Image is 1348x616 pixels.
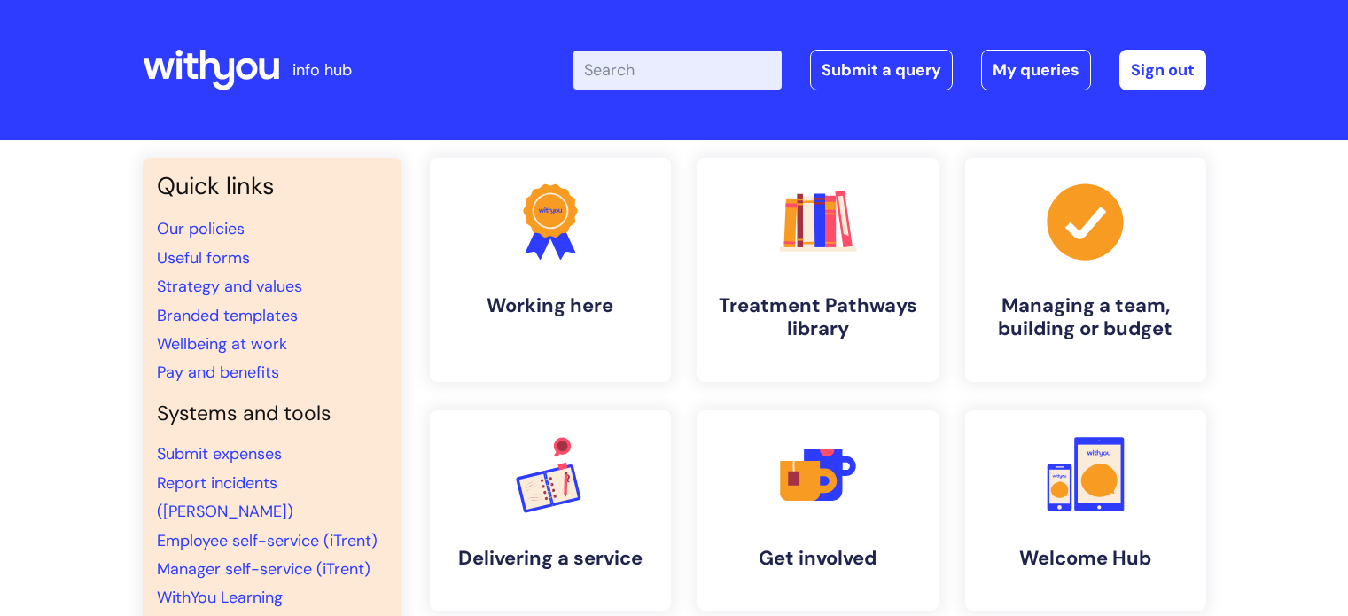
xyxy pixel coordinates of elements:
a: Useful forms [157,247,250,269]
a: Sign out [1119,50,1206,90]
a: Delivering a service [430,410,671,611]
a: WithYou Learning [157,587,283,608]
p: info hub [292,56,352,84]
a: Manager self-service (iTrent) [157,558,370,580]
a: Branded templates [157,305,298,326]
h4: Managing a team, building or budget [979,294,1192,341]
a: Working here [430,158,671,382]
a: Pay and benefits [157,362,279,383]
a: Submit a query [810,50,953,90]
a: Get involved [697,410,939,611]
a: Report incidents ([PERSON_NAME]) [157,472,293,522]
a: Welcome Hub [965,410,1206,611]
a: My queries [981,50,1091,90]
h4: Treatment Pathways library [712,294,924,341]
input: Search [573,51,782,90]
h4: Delivering a service [444,547,657,570]
h4: Welcome Hub [979,547,1192,570]
div: | - [573,50,1206,90]
h4: Working here [444,294,657,317]
a: Wellbeing at work [157,333,287,355]
a: Our policies [157,218,245,239]
h4: Systems and tools [157,402,387,426]
a: Managing a team, building or budget [965,158,1206,382]
a: Strategy and values [157,276,302,297]
h4: Get involved [712,547,924,570]
h3: Quick links [157,172,387,200]
a: Employee self-service (iTrent) [157,530,378,551]
a: Submit expenses [157,443,282,464]
a: Treatment Pathways library [697,158,939,382]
